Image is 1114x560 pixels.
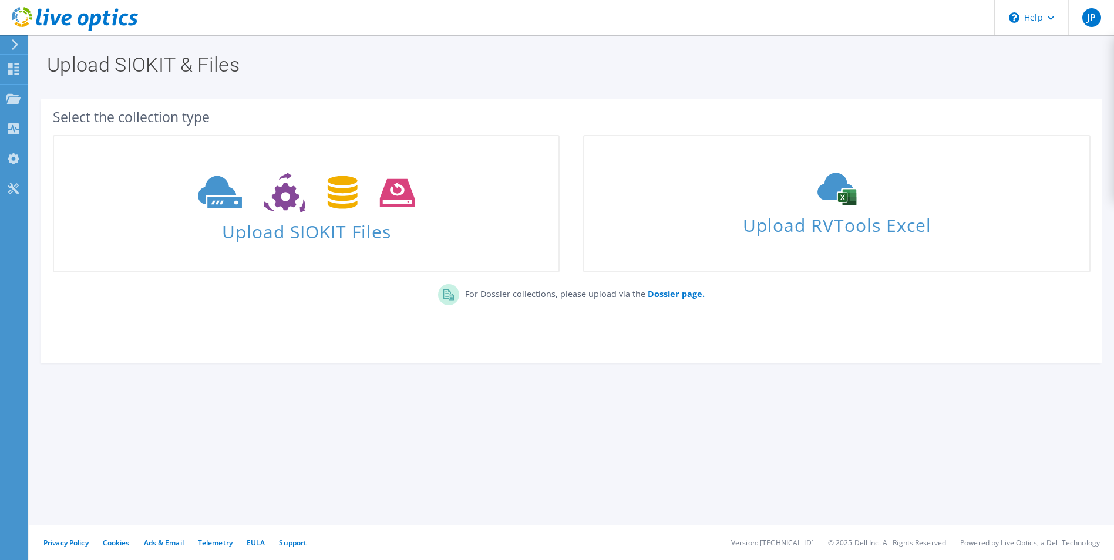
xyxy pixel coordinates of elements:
li: © 2025 Dell Inc. All Rights Reserved [828,538,946,548]
li: Powered by Live Optics, a Dell Technology [960,538,1100,548]
span: Upload SIOKIT Files [54,215,558,241]
a: Upload RVTools Excel [583,135,1090,272]
a: Ads & Email [144,538,184,548]
h1: Upload SIOKIT & Files [47,55,1091,75]
span: JP [1082,8,1101,27]
a: Upload SIOKIT Files [53,135,560,272]
a: Dossier page. [645,288,705,299]
a: Telemetry [198,538,233,548]
p: For Dossier collections, please upload via the [459,284,705,301]
div: Select the collection type [53,110,1091,123]
a: Cookies [103,538,130,548]
li: Version: [TECHNICAL_ID] [731,538,814,548]
span: Upload RVTools Excel [584,210,1089,235]
a: Support [279,538,307,548]
b: Dossier page. [648,288,705,299]
svg: \n [1009,12,1019,23]
a: EULA [247,538,265,548]
a: Privacy Policy [43,538,89,548]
